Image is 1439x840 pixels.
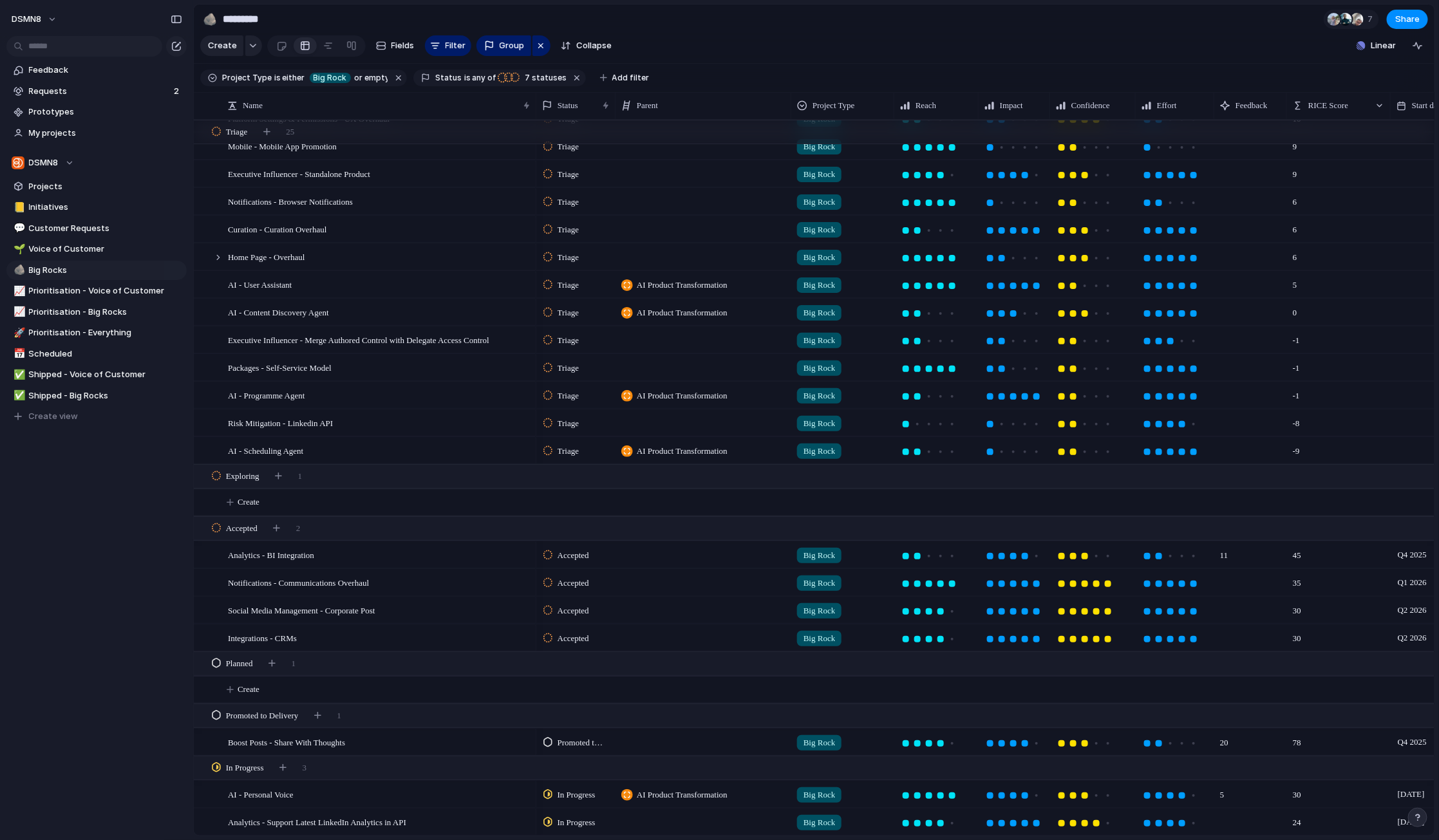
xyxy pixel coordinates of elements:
span: Big Rock [804,279,835,292]
a: 🚀Prioritisation - Everything [6,323,187,342]
span: 20 [1215,729,1234,749]
span: Analytics - Support Latest LinkedIn Analytics in API [228,814,406,829]
span: Initiatives [29,201,182,214]
span: 7 [1368,13,1377,26]
span: Linear [1371,39,1396,52]
span: In Progress [558,816,596,829]
span: Group [500,39,525,52]
span: 6 [1288,216,1303,236]
span: Big Rock [804,445,835,458]
span: 30 [1288,597,1306,617]
span: Big Rock [804,389,835,402]
span: 1 [298,470,303,483]
button: iseither [272,71,308,85]
span: Triage [226,126,247,138]
a: ✅Shipped - Voice of Customer [6,365,187,384]
span: Projects [29,180,182,193]
div: 📈 [14,304,23,319]
span: Big Rock [804,223,835,236]
button: ✅ [12,389,24,402]
span: Big Rocks [29,264,182,277]
span: Mobile - Mobile App Promotion [228,138,337,153]
div: 🌱 [14,242,23,257]
span: Create [238,496,259,509]
span: 78 [1288,729,1306,749]
span: Create [238,683,259,696]
span: Requests [29,85,170,98]
div: 📈Prioritisation - Voice of Customer [6,281,187,301]
span: -8 [1288,410,1305,430]
span: 11 [1215,542,1234,562]
span: AI - User Assistant [228,277,292,292]
div: 🌱Voice of Customer [6,239,187,259]
span: Social Media Management - Corporate Post [228,602,375,617]
button: Big Rockor empty [307,71,391,85]
button: 📒 [12,201,24,214]
span: Status [558,99,578,112]
span: Accepted [226,522,258,535]
a: ✅Shipped - Big Rocks [6,386,187,406]
span: 5 [1215,781,1230,801]
span: or empty [353,72,388,84]
span: Triage [558,196,579,209]
span: Big Rock [804,251,835,264]
span: In Progress [226,761,264,774]
span: AI Product Transformation [637,389,728,402]
span: Prioritisation - Voice of Customer [29,285,182,297]
span: Boost Posts - Share With Thoughts [228,734,345,749]
div: 🪨 [203,10,217,28]
span: 35 [1288,570,1306,590]
span: Big Rock [804,577,835,590]
span: 2 [296,522,301,535]
button: 📈 [12,306,24,319]
span: Triage [558,389,579,402]
span: Big Rock [314,72,347,84]
span: 2 [174,85,182,98]
span: 6 [1288,189,1303,209]
span: Big Rock [804,306,835,319]
span: Triage [558,417,579,430]
div: 🪨Big Rocks [6,261,187,280]
span: Impact [1000,99,1023,112]
span: Accepted [558,632,589,645]
span: Promoted to Delivery [226,709,299,722]
button: 🌱 [12,243,24,256]
div: 🪨 [14,263,23,277]
span: Q1 2026 [1395,575,1430,590]
span: Q4 2025 [1395,547,1430,563]
span: AI Product Transformation [637,445,728,458]
span: Customer Requests [29,222,182,235]
span: Triage [558,334,579,347]
span: Confidence [1071,99,1110,112]
a: Prototypes [6,102,187,122]
div: 💬Customer Requests [6,219,187,238]
span: Triage [558,306,579,319]
span: AI - Programme Agent [228,387,305,402]
span: Share [1395,13,1420,26]
button: Create view [6,407,187,426]
span: either [281,72,306,84]
span: DSMN8 [29,156,59,169]
span: Triage [558,362,579,375]
a: 📒Initiatives [6,198,187,217]
button: 📅 [12,348,24,360]
span: -1 [1288,382,1305,402]
span: Feedback [29,64,182,77]
span: RICE Score [1308,99,1348,112]
a: Requests2 [6,82,187,101]
span: Status [435,72,462,84]
span: AI - Scheduling Agent [228,443,303,458]
span: 30 [1288,781,1306,801]
button: Add filter [592,69,657,87]
span: 3 [303,761,307,774]
button: 📈 [12,285,24,297]
button: isany of [462,71,498,85]
span: My projects [29,127,182,140]
div: 📒 [14,200,23,215]
span: Q2 2026 [1395,602,1430,618]
button: Filter [425,35,471,56]
span: Shipped - Voice of Customer [29,368,182,381]
span: Curation - Curation Overhaul [228,221,326,236]
span: Big Rock [804,362,835,375]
